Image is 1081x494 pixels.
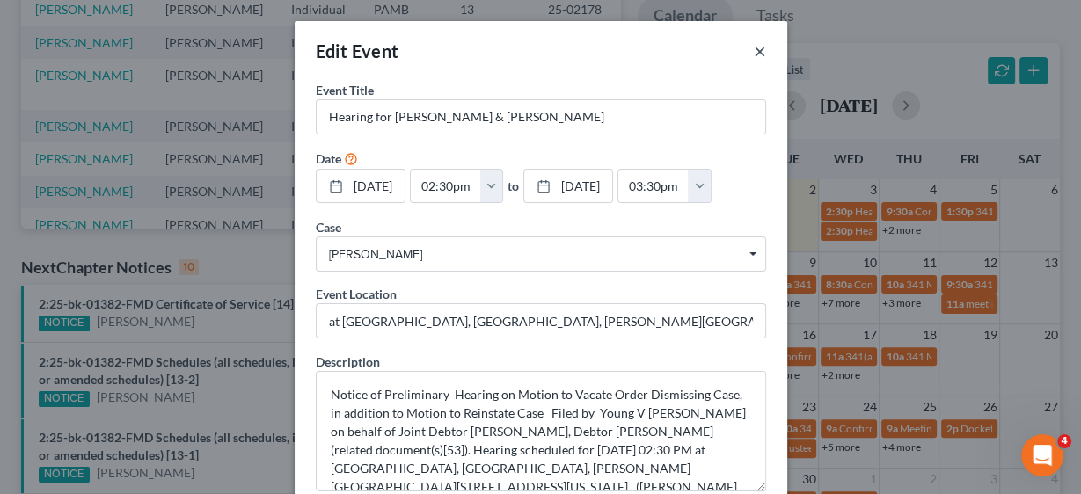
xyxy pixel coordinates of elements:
[316,83,374,98] span: Event Title
[316,352,380,371] label: Description
[316,149,341,168] label: Date
[317,304,765,338] input: Enter location...
[508,177,519,195] label: to
[411,170,481,203] input: -- : --
[316,236,766,272] span: Select box activate
[329,245,753,264] span: [PERSON_NAME]
[317,170,405,203] a: [DATE]
[1021,434,1063,476] iframe: Intercom live chat
[316,285,397,303] label: Event Location
[316,40,399,62] span: Edit Event
[754,40,766,62] button: ×
[317,100,765,134] input: Enter event name...
[1057,434,1071,448] span: 4
[524,170,612,203] a: [DATE]
[618,170,689,203] input: -- : --
[316,218,341,236] label: Case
